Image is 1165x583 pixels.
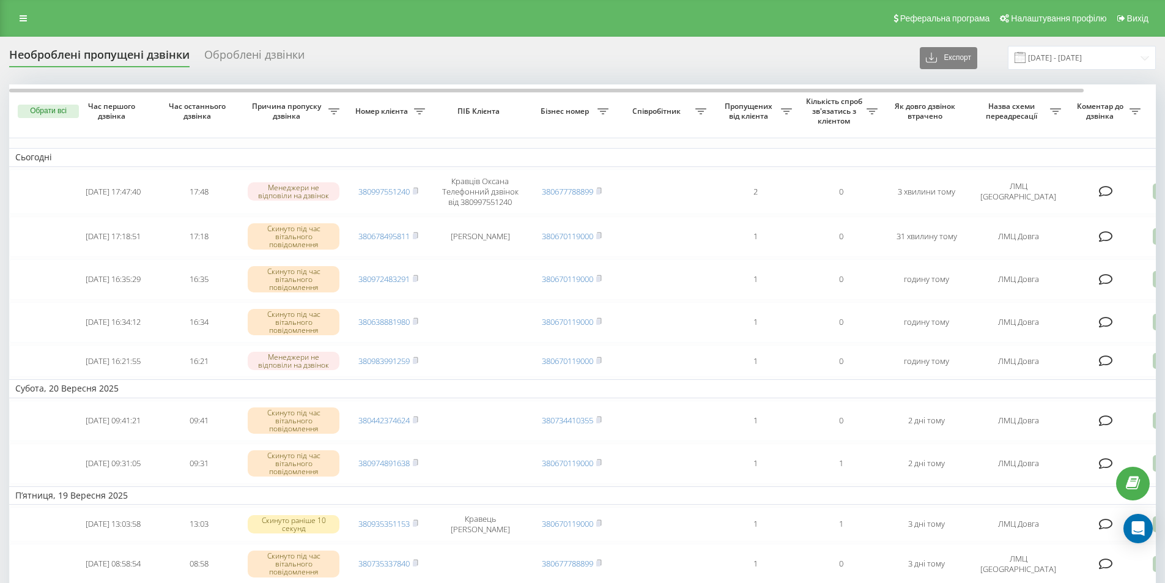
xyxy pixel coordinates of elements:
[70,217,156,257] td: [DATE] 17:18:51
[358,415,410,426] a: 380442374624
[358,316,410,327] a: 380638881980
[358,186,410,197] a: 380997551240
[798,507,884,541] td: 1
[884,217,969,257] td: 31 хвилину тому
[712,345,798,377] td: 1
[798,302,884,343] td: 0
[542,316,593,327] a: 380670119000
[712,444,798,484] td: 1
[804,97,867,125] span: Кількість спроб зв'язатись з клієнтом
[248,223,339,250] div: Скинуто під час вітального повідомлення
[358,458,410,469] a: 380974891638
[542,186,593,197] a: 380677788899
[248,515,339,533] div: Скинуто раніше 10 секунд
[1123,514,1153,543] div: Open Intercom Messenger
[542,558,593,569] a: 380677788899
[621,106,695,116] span: Співробітник
[712,259,798,300] td: 1
[156,169,242,214] td: 17:48
[712,217,798,257] td: 1
[70,444,156,484] td: [DATE] 09:31:05
[358,558,410,569] a: 380735337840
[920,47,977,69] button: Експорт
[248,266,339,293] div: Скинуто під час вітального повідомлення
[900,13,990,23] span: Реферальна програма
[884,444,969,484] td: 2 дні тому
[542,415,593,426] a: 380734410355
[969,217,1067,257] td: ЛМЦ Довга
[248,352,339,370] div: Менеджери не відповіли на дзвінок
[18,105,79,118] button: Обрати всі
[542,458,593,469] a: 380670119000
[442,106,519,116] span: ПІБ Клієнта
[156,302,242,343] td: 16:34
[884,259,969,300] td: годину тому
[798,217,884,257] td: 0
[884,401,969,441] td: 2 дні тому
[712,507,798,541] td: 1
[884,169,969,214] td: 3 хвилини тому
[969,302,1067,343] td: ЛМЦ Довга
[70,507,156,541] td: [DATE] 13:03:58
[893,102,960,121] span: Як довго дзвінок втрачено
[156,345,242,377] td: 16:21
[969,169,1067,214] td: ЛМЦ [GEOGRAPHIC_DATA]
[798,444,884,484] td: 1
[431,217,529,257] td: [PERSON_NAME]
[712,302,798,343] td: 1
[719,102,781,121] span: Пропущених від клієнта
[542,355,593,366] a: 380670119000
[156,401,242,441] td: 09:41
[431,507,529,541] td: Кравець [PERSON_NAME]
[248,102,328,121] span: Причина пропуску дзвінка
[9,48,190,67] div: Необроблені пропущені дзвінки
[798,401,884,441] td: 0
[70,169,156,214] td: [DATE] 17:47:40
[1073,102,1130,121] span: Коментар до дзвінка
[798,169,884,214] td: 0
[358,355,410,366] a: 380983991259
[542,231,593,242] a: 380670119000
[798,259,884,300] td: 0
[156,217,242,257] td: 17:18
[248,309,339,336] div: Скинуто під час вітального повідомлення
[969,507,1067,541] td: ЛМЦ Довга
[969,345,1067,377] td: ЛМЦ Довга
[969,444,1067,484] td: ЛМЦ Довга
[358,273,410,284] a: 380972483291
[969,259,1067,300] td: ЛМЦ Довга
[1011,13,1106,23] span: Налаштування профілю
[70,259,156,300] td: [DATE] 16:35:29
[884,345,969,377] td: годину тому
[248,551,339,577] div: Скинуто під час вітального повідомлення
[884,302,969,343] td: годину тому
[535,106,597,116] span: Бізнес номер
[156,259,242,300] td: 16:35
[166,102,232,121] span: Час останнього дзвінка
[156,507,242,541] td: 13:03
[431,169,529,214] td: Кравців Оксана Телефонний дзвінок від 380997551240
[969,401,1067,441] td: ЛМЦ Довга
[712,401,798,441] td: 1
[358,518,410,529] a: 380935351153
[80,102,146,121] span: Час першого дзвінка
[352,106,414,116] span: Номер клієнта
[156,444,242,484] td: 09:31
[70,401,156,441] td: [DATE] 09:41:21
[542,518,593,529] a: 380670119000
[248,407,339,434] div: Скинуто під час вітального повідомлення
[70,302,156,343] td: [DATE] 16:34:12
[70,345,156,377] td: [DATE] 16:21:55
[204,48,305,67] div: Оброблені дзвінки
[798,345,884,377] td: 0
[1127,13,1148,23] span: Вихід
[542,273,593,284] a: 380670119000
[248,182,339,201] div: Менеджери не відповіли на дзвінок
[975,102,1050,121] span: Назва схеми переадресації
[248,450,339,477] div: Скинуто під час вітального повідомлення
[712,169,798,214] td: 2
[884,507,969,541] td: 3 дні тому
[358,231,410,242] a: 380678495811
